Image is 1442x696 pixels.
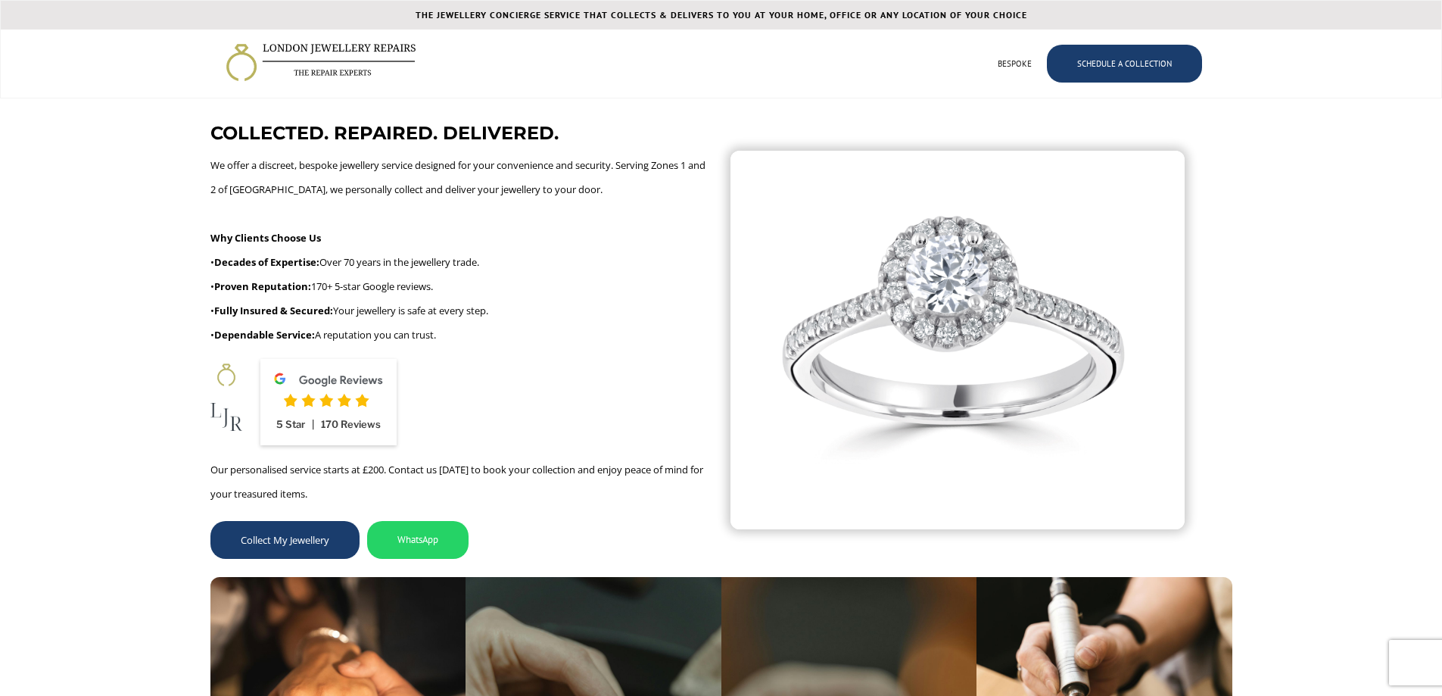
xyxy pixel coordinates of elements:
a: home [226,42,416,83]
p: COLLECTED. REPAIRED. DELIVERED. [210,121,559,145]
a: BESPOKE [983,35,1047,93]
div: THE JEWELLERY CONCIERGE SERVICE THAT COLLECTS & DELIVERS TO YOU AT YOUR HOME, OFFICE OR ANY LOCAT... [1,8,1441,22]
a: SCHEDULE A COLLECTION [1047,45,1202,83]
strong: Decades of Expertise: [214,255,319,269]
p: Our personalised service starts at £200. Contact us [DATE] to book your collection and enjoy peac... [210,457,712,506]
strong: Dependable Service: [214,328,315,342]
a: Collect My Jewellery [210,521,360,559]
strong: Fully Insured & Secured: [214,304,333,317]
strong: Why Clients Choose Us [210,231,321,245]
a: WhatsApp [367,521,469,559]
div: 5 Star | 170 Reviews [274,417,383,432]
strong: Proven Reputation: [214,279,311,293]
p: We offer a discreet, bespoke jewellery service designed for your convenience and security. Servin... [210,153,712,347]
